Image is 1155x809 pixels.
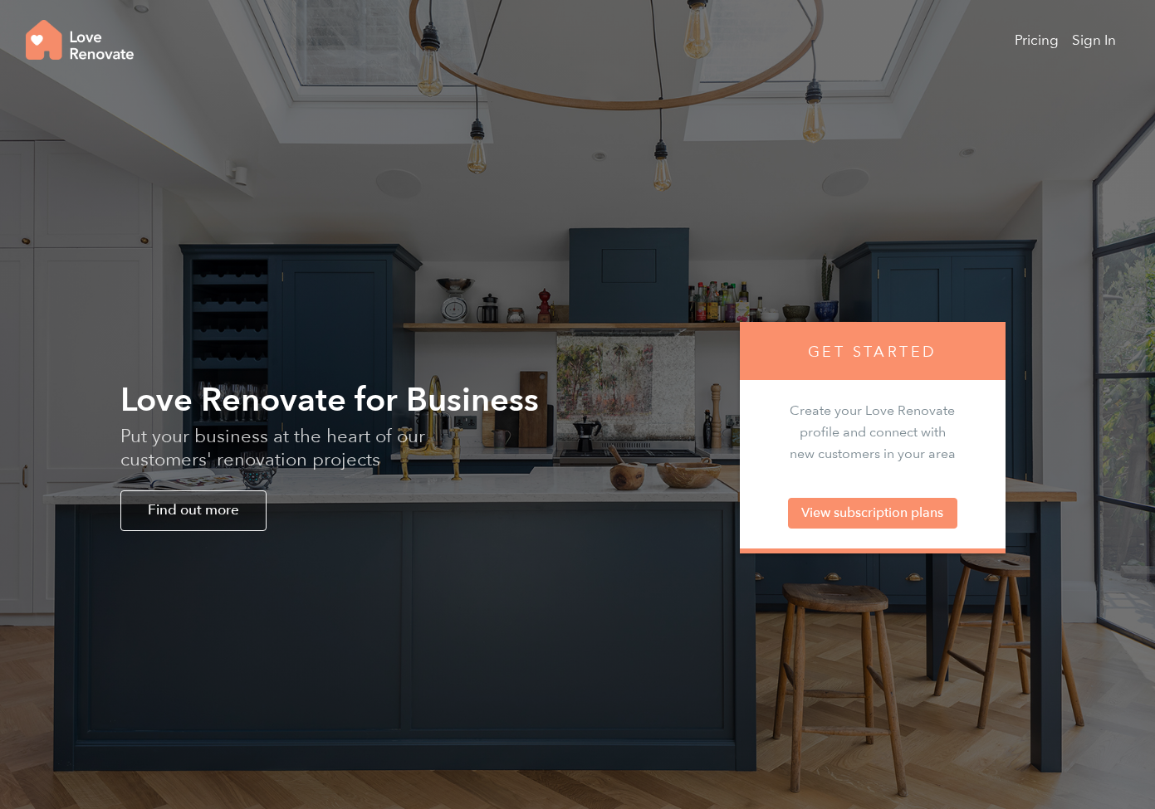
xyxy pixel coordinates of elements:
[1015,23,1059,56] a: Pricing
[26,20,134,60] img: logo-full-white-wording-orange-house-76b6230aa41bb8d4c4d541d4d9c29b75291e498e91b7ba7e011c88e869fa...
[120,490,267,530] div: Find out more
[788,498,957,528] a: View subscription plans
[788,400,957,465] p: Create your Love Renovate profile and connect with new customers in your area
[1072,23,1116,56] a: Sign In
[120,384,565,417] h2: Love Renovate for Business
[740,322,1006,380] div: GET STARTED
[120,424,511,470] p: Put your business at the heart of our customers' renovation projects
